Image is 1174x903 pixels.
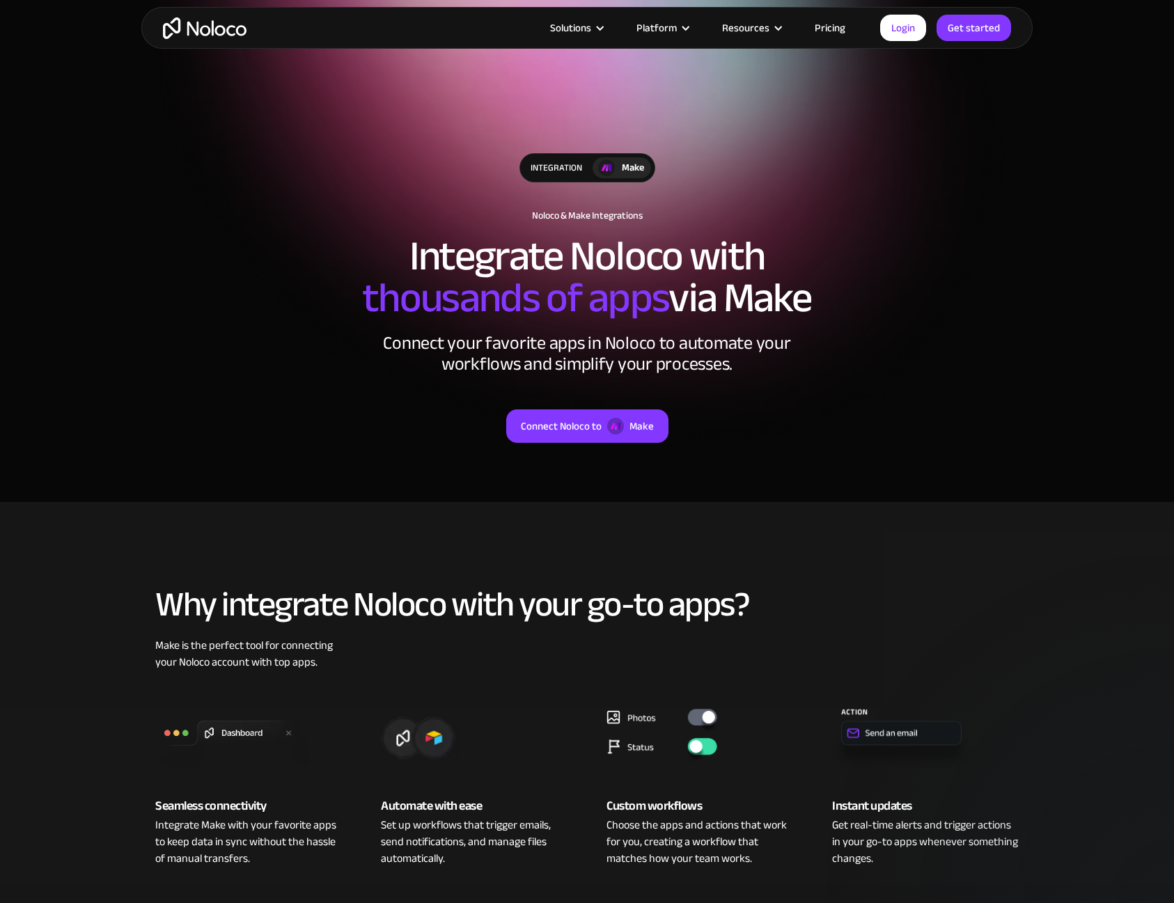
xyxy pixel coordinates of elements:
[506,409,668,443] a: Connect Noloco toMake
[629,417,654,435] div: Make
[155,637,1019,670] div: Make is the perfect tool for connecting your Noloco account with top apps.
[381,817,568,867] div: Set up workflows that trigger emails, send notifications, and manage files automatically.
[797,19,863,37] a: Pricing
[155,586,1019,623] h2: Why integrate Noloco with your go-to apps?
[363,259,668,337] span: thousands of apps
[520,154,593,182] div: integration
[705,19,797,37] div: Resources
[155,796,342,817] div: Seamless connectivity
[606,796,793,817] div: Custom workflows
[619,19,705,37] div: Platform
[521,417,602,435] div: Connect Noloco to
[880,15,926,41] a: Login
[722,19,769,37] div: Resources
[155,210,1019,221] h1: Noloco & Make Integrations
[155,817,342,867] div: Integrate Make with your favorite apps to keep data in sync without the hassle of manual transfers.
[381,796,568,817] div: Automate with ease
[636,19,677,37] div: Platform
[163,17,246,39] a: home
[155,235,1019,319] h2: Integrate Noloco with via Make
[937,15,1011,41] a: Get started
[378,333,796,375] div: Connect your favorite apps in Noloco to automate your workflows and simplify your processes.
[533,19,619,37] div: Solutions
[832,796,1019,817] div: Instant updates
[550,19,591,37] div: Solutions
[832,817,1019,867] div: Get real-time alerts and trigger actions in your go-to apps whenever something changes.
[622,160,644,175] div: Make
[606,817,793,867] div: Choose the apps and actions that work for you, creating a workflow that matches how your team works.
